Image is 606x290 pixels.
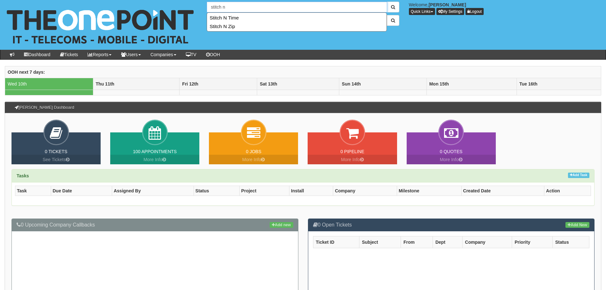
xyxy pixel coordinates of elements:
[333,186,397,196] th: Company
[181,50,201,59] a: TV
[15,186,51,196] th: Task
[339,78,427,90] th: Sun 14th
[270,222,293,228] a: Add new
[359,236,401,248] th: Subject
[465,8,484,15] a: Logout
[5,66,601,78] th: OOH next 7 days:
[404,2,606,15] div: Welcome,
[17,173,29,178] strong: Tasks
[19,50,55,59] a: Dashboard
[462,236,512,248] th: Company
[246,149,261,154] a: 0 Jobs
[429,2,466,7] b: [PERSON_NAME]
[12,102,77,113] h3: [PERSON_NAME] Dashboard
[83,50,116,59] a: Reports
[461,186,544,196] th: Created Date
[512,236,552,248] th: Priority
[565,222,589,228] a: Add New
[313,222,590,228] h3: 0 Open Tickets
[426,78,517,90] th: Mon 15th
[133,149,177,154] a: 100 Appointments
[436,8,464,15] a: My Settings
[544,186,591,196] th: Action
[5,78,93,90] td: Wed 10th
[401,236,433,248] th: From
[201,50,225,59] a: OOH
[407,155,496,164] a: More Info
[180,78,257,90] th: Fri 12th
[257,78,339,90] th: Sat 13th
[110,155,199,164] a: More Info
[517,78,601,90] th: Tue 16th
[12,155,101,164] a: See Tickets
[313,236,359,248] th: Ticket ID
[208,13,386,22] a: Stitch N Time
[440,149,463,154] a: 0 Quotes
[397,186,461,196] th: Milestone
[207,2,387,12] input: Search Companies
[55,50,83,59] a: Tickets
[552,236,589,248] th: Status
[308,155,397,164] a: More Info
[568,173,589,178] a: Add Task
[209,155,298,164] a: More Info
[93,78,180,90] th: Thu 11th
[194,186,240,196] th: Status
[409,8,435,15] button: Quick Links
[289,186,333,196] th: Install
[240,186,289,196] th: Project
[116,50,146,59] a: Users
[146,50,181,59] a: Companies
[112,186,194,196] th: Assigned By
[208,22,386,31] a: Stitch N Zip
[341,149,364,154] a: 0 Pipeline
[45,149,67,154] a: 0 Tickets
[51,186,112,196] th: Due Date
[433,236,462,248] th: Dept
[17,222,293,228] h3: 0 Upcoming Company Callbacks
